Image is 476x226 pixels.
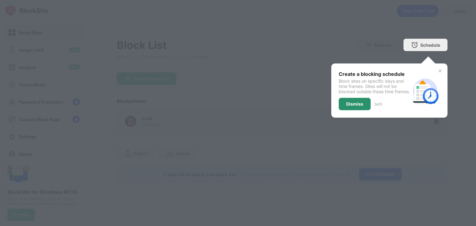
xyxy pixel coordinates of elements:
[339,78,410,94] div: Block sites on specific days and time frames. Sites will not be blocked outside these time frames.
[438,68,443,73] img: x-button.svg
[374,102,382,106] div: 3 of 3
[420,42,440,48] div: Schedule
[346,102,363,106] div: Dismiss
[339,71,410,77] div: Create a blocking schedule
[410,76,440,106] img: schedule.svg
